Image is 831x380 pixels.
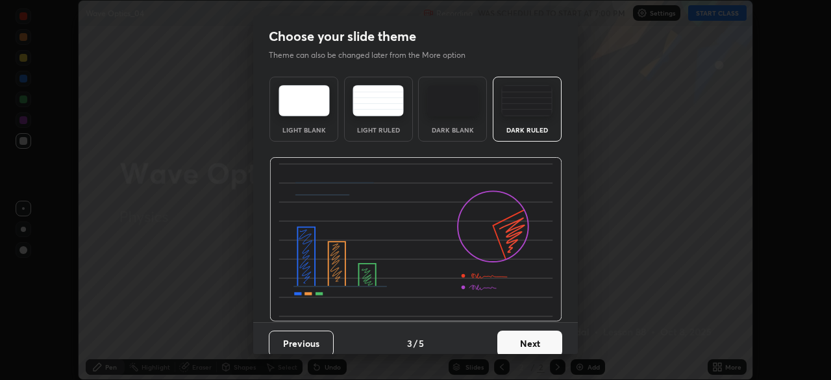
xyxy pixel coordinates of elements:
[407,336,412,350] h4: 3
[279,85,330,116] img: lightTheme.e5ed3b09.svg
[419,336,424,350] h4: 5
[427,127,478,133] div: Dark Blank
[501,127,553,133] div: Dark Ruled
[269,157,562,322] img: darkRuledThemeBanner.864f114c.svg
[353,85,404,116] img: lightRuledTheme.5fabf969.svg
[278,127,330,133] div: Light Blank
[269,49,479,61] p: Theme can also be changed later from the More option
[497,331,562,357] button: Next
[353,127,404,133] div: Light Ruled
[269,331,334,357] button: Previous
[501,85,552,116] img: darkRuledTheme.de295e13.svg
[269,28,416,45] h2: Choose your slide theme
[427,85,478,116] img: darkTheme.f0cc69e5.svg
[414,336,417,350] h4: /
